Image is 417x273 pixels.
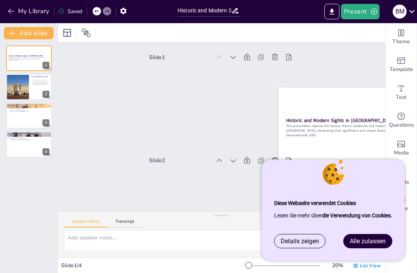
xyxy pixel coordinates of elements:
div: 1 [6,46,52,71]
div: 3 [6,103,52,129]
p: An architectural marvel with beautiful gardens. [8,139,49,141]
strong: Historic and Modern Sights in [GEOGRAPHIC_DATA] [8,55,43,57]
span: Text [396,93,407,102]
div: Saved [58,8,82,15]
input: Insert title [178,5,231,16]
p: A symbol of modern [GEOGRAPHIC_DATA]. [8,110,49,112]
button: Speaker Notes [64,219,108,227]
div: Slide 2 [140,125,200,156]
div: B M [393,5,407,19]
button: Add slide [4,27,54,39]
div: 20 % [328,262,347,269]
a: Alle zulassen [344,234,392,248]
p: The tallest building in the [GEOGRAPHIC_DATA]. [8,106,49,108]
button: B M [393,4,407,19]
div: Add images, graphics, shapes or video [386,134,417,162]
div: Add ready made slides [386,51,417,79]
div: 4 [6,132,52,157]
p: The Shard [8,104,49,107]
div: 1 [42,62,49,69]
p: [GEOGRAPHIC_DATA] [8,133,49,135]
a: Details zeigen [275,234,325,248]
p: The Tower has a rich history. [31,79,49,81]
span: Template [390,65,413,74]
button: My Library [6,5,53,17]
p: A UNESCO World Heritage Site. [31,83,49,85]
span: Theme [392,37,410,46]
span: Position [81,28,91,37]
p: Hosts royal events and ceremonies. [8,137,49,138]
span: Media [394,149,409,157]
p: Lesen Sie mehr über [274,209,392,222]
span: Questions [389,121,414,129]
button: Transcript [108,219,142,227]
p: It has served as a fortress and prison. [31,82,49,83]
button: Present [341,4,380,19]
a: die Verwendung von Cookies. [322,212,392,219]
div: 4 [42,148,49,155]
div: 3 [42,119,49,126]
div: Layout [61,27,73,39]
p: The Crown Jewels are housed here. [31,81,49,82]
strong: Diese Webseite verwendet Cookies [274,200,356,206]
p: The [GEOGRAPHIC_DATA] [31,76,49,78]
span: Alle zulassen [350,237,386,245]
div: 2 [6,74,52,100]
div: Slide 1 / 4 [61,262,246,269]
div: 2 [42,91,49,98]
div: Add text boxes [386,79,417,107]
span: List View [360,263,381,269]
div: Change the overall theme [386,23,417,51]
p: Generated with [URL] [8,60,49,61]
p: The Changing of the Guard ceremony. [8,138,49,139]
div: Slide 1 [182,30,242,62]
p: Known for its unique glass design. [8,109,49,111]
p: The official residence of the monarch. [8,135,49,137]
p: This presentation explores the famous historic landmarks and modern attractions in [GEOGRAPHIC_DA... [8,57,49,60]
span: Details zeigen [281,237,319,245]
div: Get real-time input from your audience [386,107,417,134]
button: Export to PowerPoint [324,4,339,19]
p: Offers stunning panoramic views. [8,108,49,109]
